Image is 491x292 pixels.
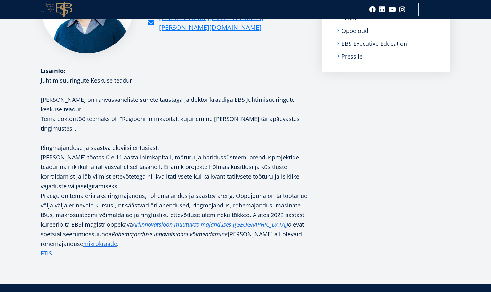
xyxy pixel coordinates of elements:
[133,221,291,228] em: o
[342,28,368,34] a: Õppejõud
[342,15,357,21] a: Senat
[159,13,310,32] a: [PERSON_NAME][EMAIL_ADDRESS][PERSON_NAME][DOMAIN_NAME]
[41,248,52,258] a: ETIS
[41,76,310,95] p: Juhtimisuuringute Keskuse teadur
[41,143,310,152] p: Ringmajanduse ja säästva eluviisi entusiast.
[41,152,310,191] p: [PERSON_NAME] töötas üle 11 aasta inimkapitali, tööturu ja haridussüsteemi arendusprojektide tead...
[41,95,310,143] p: [PERSON_NAME] on rahvusvaheliste suhete taustaga ja doktorikraadiga EBS Juhtimisuuringute keskuse...
[41,191,310,248] p: Praegu on tema erialaks ringmajandus, rohemajandus ja säästev areng. Õppejõuna on ta töötanud väl...
[379,6,385,13] a: Linkedin
[83,239,117,248] a: mikrokraade
[389,6,396,13] a: Youtube
[342,40,407,47] a: EBS Executive Education
[41,66,310,76] div: Lisainfo:
[342,53,363,60] a: Pressile
[399,6,406,13] a: Instagram
[112,230,228,238] em: Rohemajanduse innovatsiooni võimendamine
[369,6,376,13] a: Facebook
[133,220,288,229] a: Äriinnovatsioon muutuvas majanduses ([GEOGRAPHIC_DATA])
